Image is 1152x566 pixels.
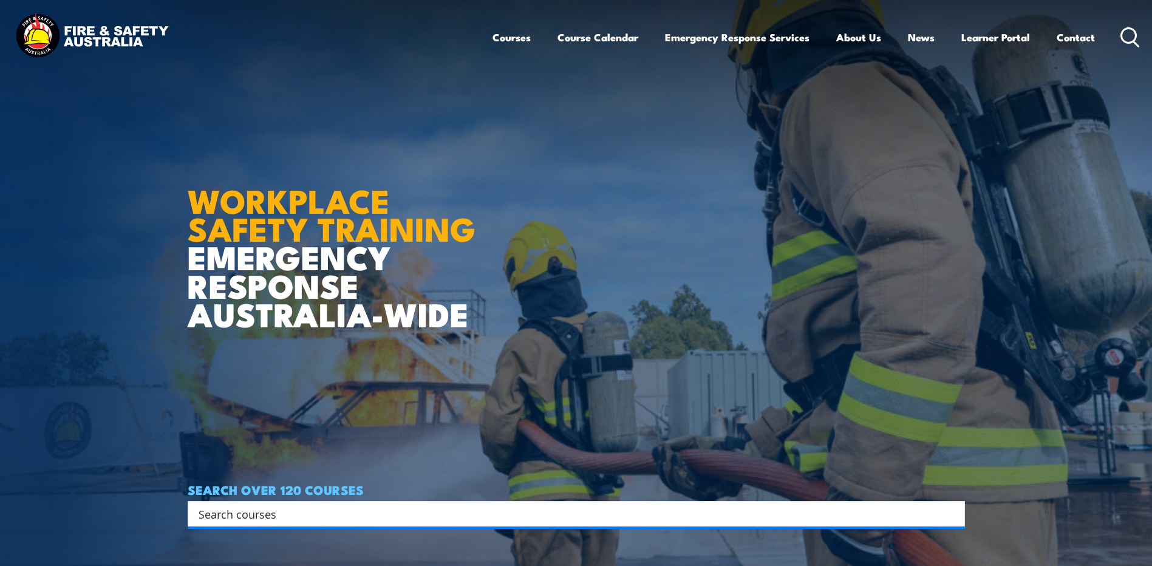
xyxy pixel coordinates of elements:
a: About Us [836,21,881,53]
a: Learner Portal [961,21,1030,53]
h4: SEARCH OVER 120 COURSES [188,483,965,496]
a: News [908,21,935,53]
a: Contact [1057,21,1095,53]
a: Emergency Response Services [665,21,809,53]
input: Search input [199,505,938,523]
h1: EMERGENCY RESPONSE AUSTRALIA-WIDE [188,155,485,328]
form: Search form [201,505,941,522]
a: Courses [492,21,531,53]
button: Search magnifier button [944,505,961,522]
strong: WORKPLACE SAFETY TRAINING [188,174,475,253]
a: Course Calendar [557,21,638,53]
